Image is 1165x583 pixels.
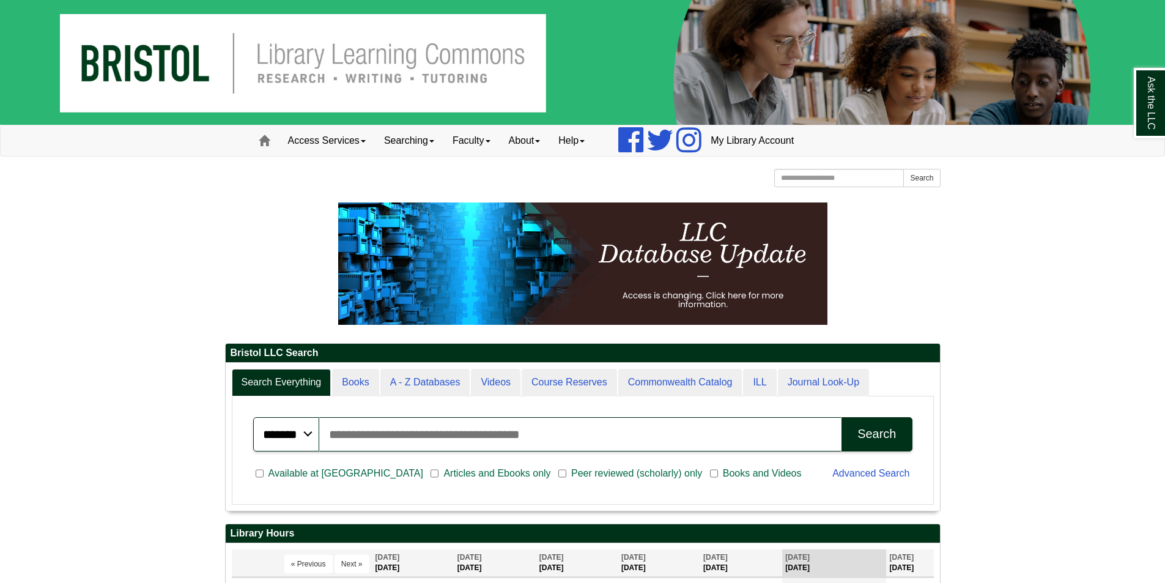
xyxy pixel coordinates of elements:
[335,555,369,573] button: Next »
[566,466,707,481] span: Peer reviewed (scholarly) only
[618,549,700,577] th: [DATE]
[778,369,869,396] a: Journal Look-Up
[701,125,803,156] a: My Library Account
[710,468,718,479] input: Books and Videos
[471,369,520,396] a: Videos
[718,466,807,481] span: Books and Videos
[703,553,728,562] span: [DATE]
[785,553,810,562] span: [DATE]
[256,468,264,479] input: Available at [GEOGRAPHIC_DATA]
[832,468,909,478] a: Advanced Search
[232,369,331,396] a: Search Everything
[284,555,333,573] button: « Previous
[431,468,438,479] input: Articles and Ebooks only
[500,125,550,156] a: About
[539,553,564,562] span: [DATE]
[886,549,933,577] th: [DATE]
[618,369,742,396] a: Commonwealth Catalog
[375,553,400,562] span: [DATE]
[438,466,555,481] span: Articles and Ebooks only
[841,417,912,451] button: Search
[621,553,646,562] span: [DATE]
[226,344,940,363] h2: Bristol LLC Search
[380,369,470,396] a: A - Z Databases
[226,524,940,543] h2: Library Hours
[372,549,454,577] th: [DATE]
[454,549,536,577] th: [DATE]
[549,125,594,156] a: Help
[903,169,940,187] button: Search
[338,202,827,325] img: HTML tutorial
[558,468,566,479] input: Peer reviewed (scholarly) only
[522,369,617,396] a: Course Reserves
[857,427,896,441] div: Search
[443,125,500,156] a: Faculty
[332,369,379,396] a: Books
[700,549,782,577] th: [DATE]
[889,553,914,562] span: [DATE]
[536,549,618,577] th: [DATE]
[264,466,428,481] span: Available at [GEOGRAPHIC_DATA]
[375,125,443,156] a: Searching
[743,369,776,396] a: ILL
[457,553,482,562] span: [DATE]
[279,125,375,156] a: Access Services
[782,549,886,577] th: [DATE]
